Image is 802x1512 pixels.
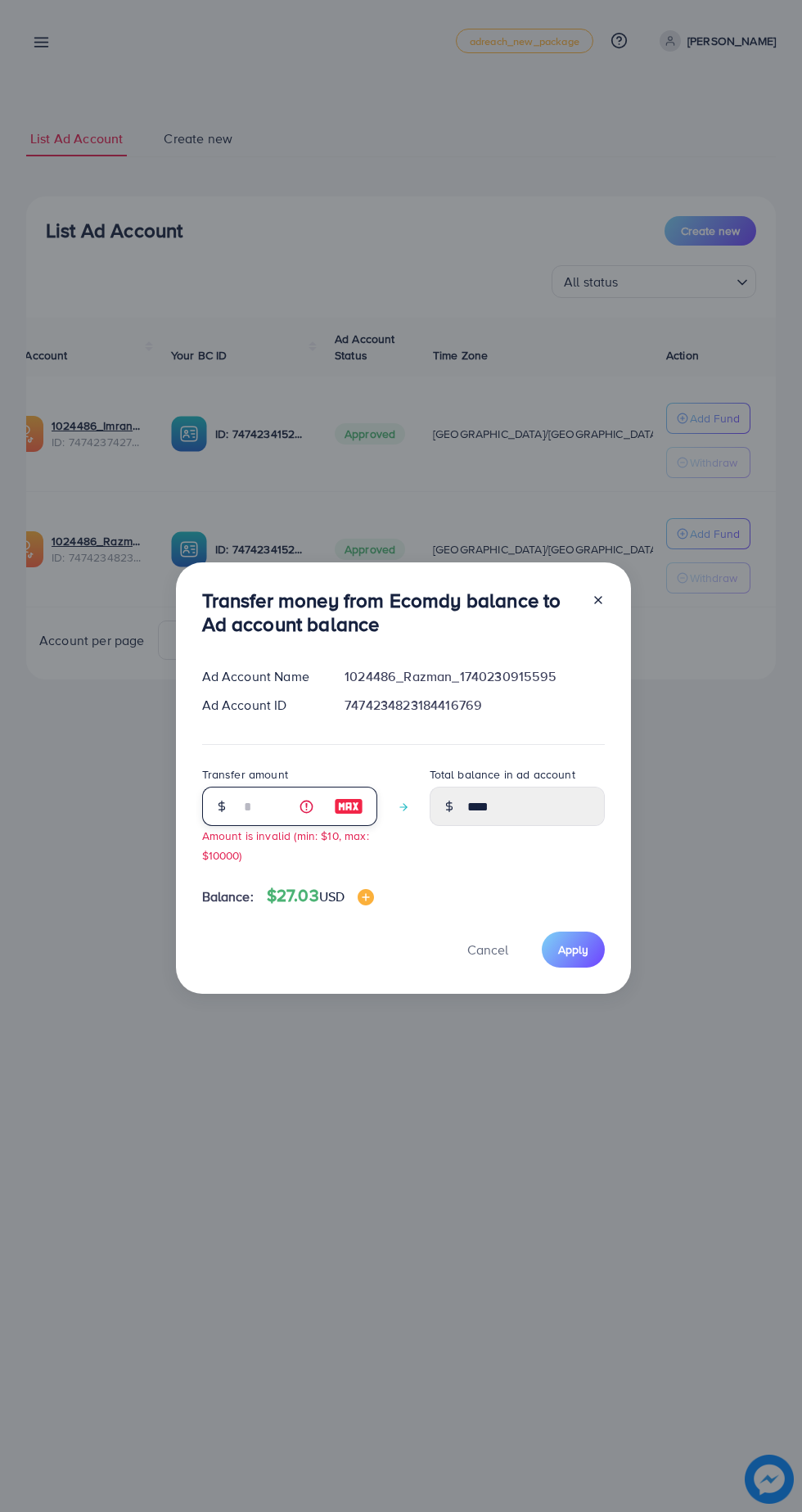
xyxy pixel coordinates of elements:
[331,667,617,686] div: 1024486_Razman_1740230915595
[267,886,374,906] h4: $27.03
[202,766,288,783] label: Transfer amount
[467,941,508,959] span: Cancel
[319,887,345,905] span: USD
[189,696,332,715] div: Ad Account ID
[331,696,617,715] div: 7474234823184416769
[558,941,588,958] span: Apply
[202,828,369,862] small: Amount is invalid (min: $10, max: $10000)
[447,932,529,967] button: Cancel
[202,887,254,906] span: Balance:
[189,667,332,686] div: Ad Account Name
[542,932,605,967] button: Apply
[334,797,363,816] img: image
[358,889,374,905] img: image
[430,766,575,783] label: Total balance in ad account
[202,589,579,636] h3: Transfer money from Ecomdy balance to Ad account balance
